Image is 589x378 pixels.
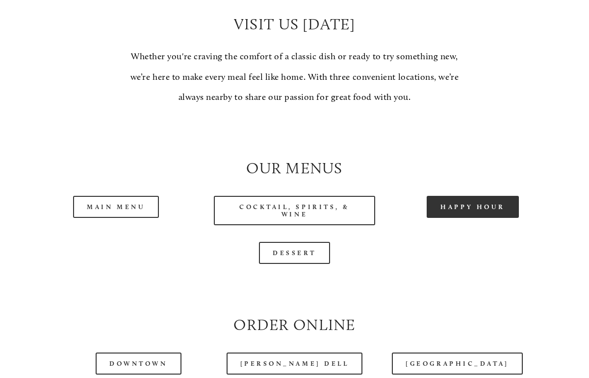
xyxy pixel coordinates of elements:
[35,157,554,179] h2: Our Menus
[125,47,464,107] p: Whether you're craving the comfort of a classic dish or ready to try something new, we’re here to...
[427,196,519,218] a: Happy Hour
[259,242,330,264] a: Dessert
[73,196,159,218] a: Main Menu
[227,353,363,375] a: [PERSON_NAME] Dell
[35,314,554,336] h2: Order Online
[214,196,376,225] a: Cocktail, Spirits, & Wine
[392,353,522,375] a: [GEOGRAPHIC_DATA]
[96,353,181,375] a: Downtown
